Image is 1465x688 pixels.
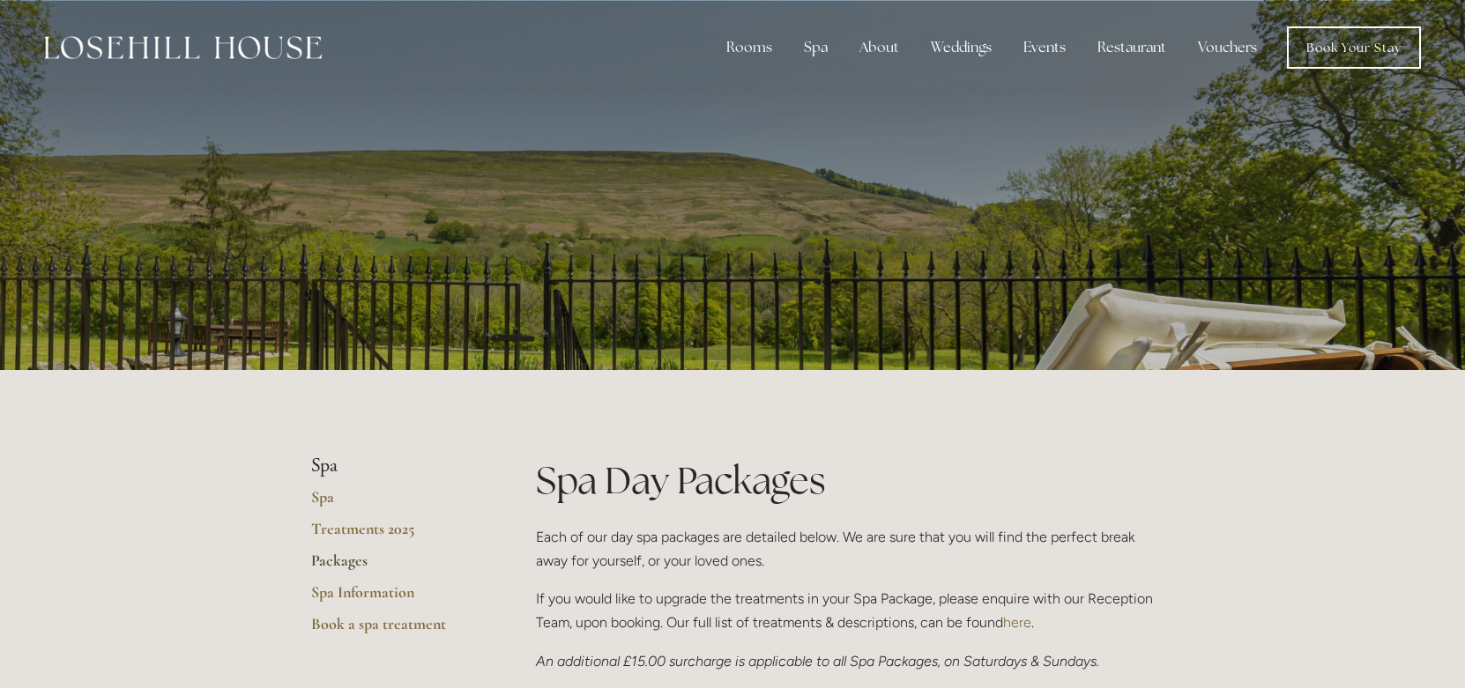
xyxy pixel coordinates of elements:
[44,36,322,59] img: Losehill House
[311,614,480,646] a: Book a spa treatment
[1003,614,1031,631] a: here
[311,551,480,582] a: Packages
[1083,30,1180,65] div: Restaurant
[536,587,1154,634] p: If you would like to upgrade the treatments in your Spa Package, please enquire with our Receptio...
[1184,30,1271,65] a: Vouchers
[311,582,480,614] a: Spa Information
[311,487,480,519] a: Spa
[712,30,786,65] div: Rooms
[311,455,480,477] li: Spa
[536,455,1154,507] h1: Spa Day Packages
[917,30,1006,65] div: Weddings
[845,30,913,65] div: About
[1287,26,1421,69] a: Book Your Stay
[536,525,1154,573] p: Each of our day spa packages are detailed below. We are sure that you will find the perfect break...
[536,653,1099,670] em: An additional £15.00 surcharge is applicable to all Spa Packages, on Saturdays & Sundays.
[1009,30,1080,65] div: Events
[311,519,480,551] a: Treatments 2025
[790,30,842,65] div: Spa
